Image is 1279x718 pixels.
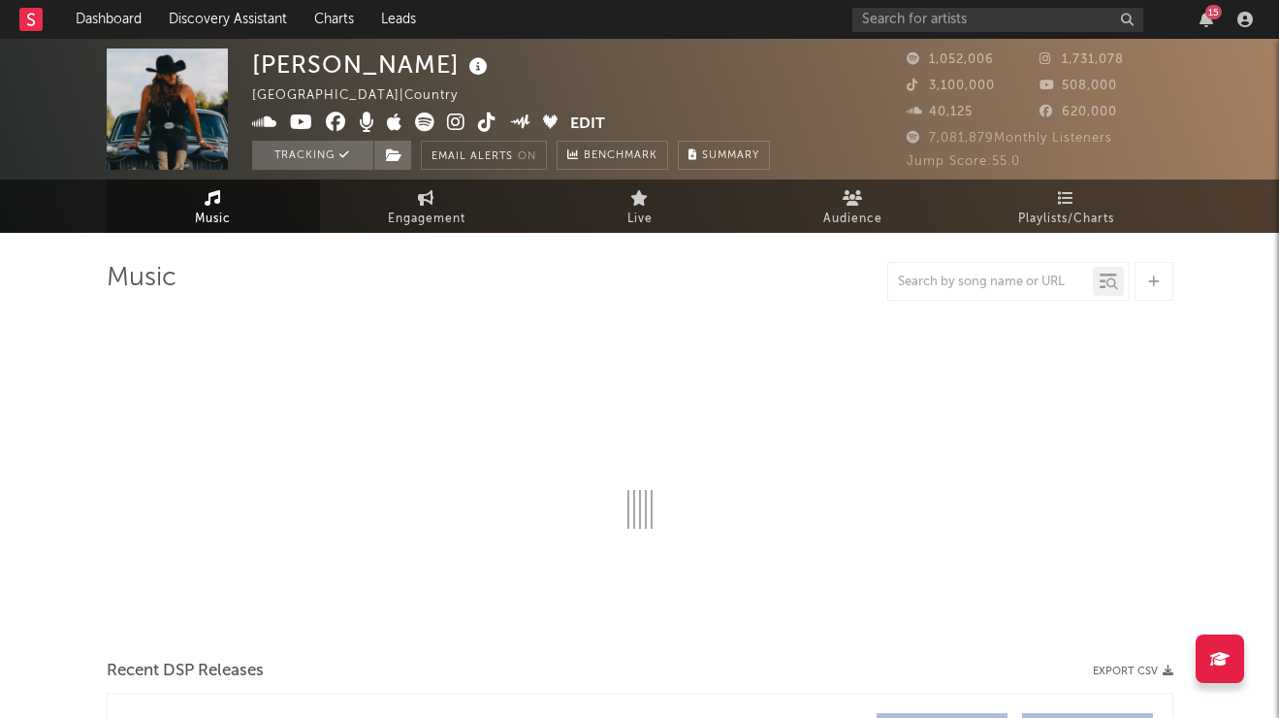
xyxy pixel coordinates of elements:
[584,145,657,168] span: Benchmark
[252,49,493,81] div: [PERSON_NAME]
[1039,106,1117,118] span: 620,000
[678,141,770,170] button: Summary
[1093,666,1173,677] button: Export CSV
[1199,12,1213,27] button: 15
[421,141,547,170] button: Email AlertsOn
[907,53,994,66] span: 1,052,006
[627,208,653,231] span: Live
[252,141,373,170] button: Tracking
[107,179,320,233] a: Music
[1205,5,1222,19] div: 15
[960,179,1173,233] a: Playlists/Charts
[907,155,1020,168] span: Jump Score: 55.0
[320,179,533,233] a: Engagement
[907,80,995,92] span: 3,100,000
[388,208,465,231] span: Engagement
[852,8,1143,32] input: Search for artists
[823,208,882,231] span: Audience
[907,132,1112,145] span: 7,081,879 Monthly Listeners
[1039,80,1117,92] span: 508,000
[557,141,668,170] a: Benchmark
[888,275,1093,290] input: Search by song name or URL
[195,208,231,231] span: Music
[518,151,536,162] em: On
[533,179,747,233] a: Live
[702,150,759,161] span: Summary
[747,179,960,233] a: Audience
[570,113,605,137] button: Edit
[252,84,480,108] div: [GEOGRAPHIC_DATA] | Country
[1039,53,1124,66] span: 1,731,078
[907,106,973,118] span: 40,125
[1018,208,1114,231] span: Playlists/Charts
[107,660,264,683] span: Recent DSP Releases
